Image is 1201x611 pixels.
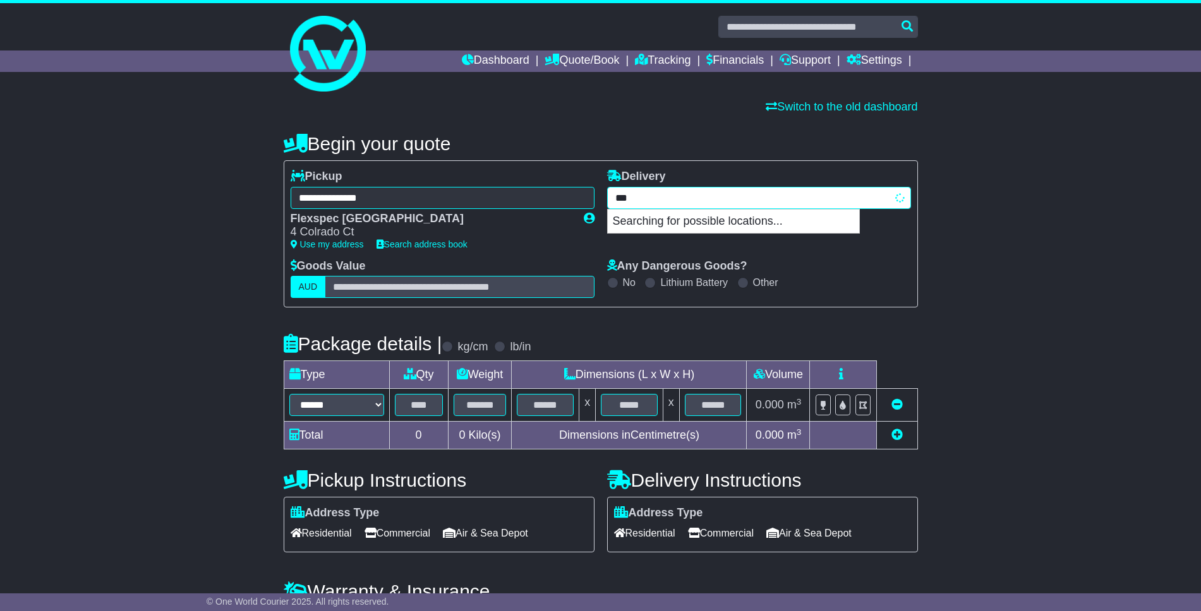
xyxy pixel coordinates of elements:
[766,523,852,543] span: Air & Sea Depot
[635,50,691,72] a: Tracking
[37,73,47,83] img: tab_domain_overview_orange.svg
[607,187,911,209] typeahead: Please provide city
[462,50,529,72] a: Dashboard
[847,50,902,72] a: Settings
[284,133,918,154] h4: Begin your quote
[891,429,903,441] a: Add new item
[457,340,488,354] label: kg/cm
[291,170,342,184] label: Pickup
[623,276,636,288] label: No
[607,170,666,184] label: Delivery
[20,20,30,30] img: logo_orange.svg
[443,523,528,543] span: Air & Sea Depot
[787,429,802,441] span: m
[780,50,831,72] a: Support
[291,225,571,239] div: 4 Colrado Ct
[291,239,364,249] a: Use my address
[512,361,747,389] td: Dimensions (L x W x H)
[284,361,389,389] td: Type
[284,581,918,602] h4: Warranty & Insurance
[142,74,208,83] div: Keywords by Traffic
[756,398,784,411] span: 0.000
[284,422,389,449] td: Total
[284,470,594,490] h4: Pickup Instructions
[35,20,62,30] div: v 4.0.24
[608,210,859,234] p: Searching for possible locations...
[688,523,754,543] span: Commercial
[459,429,465,441] span: 0
[512,422,747,449] td: Dimensions in Centimetre(s)
[607,470,918,490] h4: Delivery Instructions
[660,276,728,288] label: Lithium Battery
[607,259,747,273] label: Any Dangerous Goods?
[797,427,802,437] sup: 3
[614,523,675,543] span: Residential
[128,73,138,83] img: tab_keywords_by_traffic_grey.svg
[663,389,679,422] td: x
[753,276,778,288] label: Other
[614,506,703,520] label: Address Type
[389,422,448,449] td: 0
[20,33,30,43] img: website_grey.svg
[33,33,139,43] div: Domain: [DOMAIN_NAME]
[747,361,810,389] td: Volume
[389,361,448,389] td: Qty
[284,333,442,354] h4: Package details |
[291,506,380,520] label: Address Type
[797,397,802,406] sup: 3
[51,74,113,83] div: Domain Overview
[579,389,596,422] td: x
[706,50,764,72] a: Financials
[891,398,903,411] a: Remove this item
[291,212,571,226] div: Flexspec [GEOGRAPHIC_DATA]
[766,100,917,113] a: Switch to the old dashboard
[787,398,802,411] span: m
[291,276,326,298] label: AUD
[291,523,352,543] span: Residential
[756,429,784,441] span: 0.000
[365,523,430,543] span: Commercial
[291,259,366,273] label: Goods Value
[510,340,531,354] label: lb/in
[377,239,468,249] a: Search address book
[448,422,512,449] td: Kilo(s)
[448,361,512,389] td: Weight
[207,596,389,607] span: © One World Courier 2025. All rights reserved.
[545,50,619,72] a: Quote/Book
